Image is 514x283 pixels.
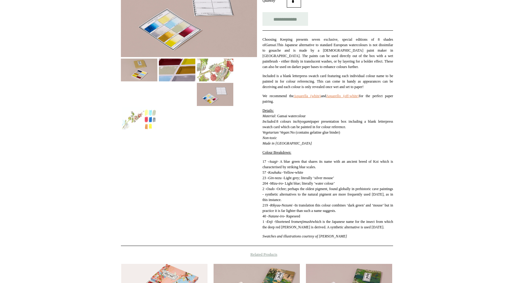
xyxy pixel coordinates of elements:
[321,94,326,98] span: and
[294,94,321,98] a: Aquarella (white)
[268,176,284,180] i: Gin-nezu -
[262,159,393,229] span: 17 - - A blue green that shares its name with an ancient breed of Koi which is characterised by s...
[268,170,283,175] i: Kouhaku -
[262,141,312,145] span: Made in [GEOGRAPHIC_DATA]
[262,119,393,129] span: paper presentation box including a blank letterpress swatch card which can be painted in for colo...
[326,94,359,98] a: Aquarello (off-white)
[266,43,277,47] em: Gansai.
[298,220,313,224] i: enjimushi
[262,130,290,135] em: Vegetarian/ Vegan:
[262,94,294,98] span: We recommend the
[267,220,275,224] i: Enji -
[275,114,306,118] span: : Gansai watercolour
[197,59,233,81] img: Choosing Keeping Retro Watercolour Set, 1970's
[262,119,276,124] em: Included:
[159,59,195,81] img: Choosing Keeping Retro Watercolour Set, 1970's
[121,59,157,81] img: Choosing Keeping Retro Watercolour Set, 1970's
[121,107,157,130] img: Choosing Keeping Retro Watercolour Set, 1970's
[262,43,393,69] span: This Japanese alternative to standard European watercolours is not dissimilar to gouache and is m...
[262,136,312,145] em: Non-toxic
[262,150,291,155] span: Colour Breakdown:
[270,181,283,186] i: Mizu-iro
[262,37,393,47] span: Choosing Keeping presents seven exclusive, special editions of 8 shades of
[268,214,284,218] i: Natane-iro
[269,159,277,164] i: Asagi
[105,252,409,257] h4: Related Products
[197,83,233,106] img: Choosing Keeping Retro Watercolour Set, 1970's
[296,119,311,124] em: chiyogami
[266,187,277,191] i: Oudo -
[262,114,275,118] i: Material
[276,119,296,124] span: 8 colours in
[270,203,295,207] i: Rikyuu-Nezumi -
[290,130,340,135] span: No (contains gelatine glue binder)
[262,234,347,238] em: Swatches and illustrations courtesy of [PERSON_NAME]
[262,108,274,113] span: Details:
[262,74,393,89] span: Included is a blank letterpress swatch card featuring each individual colour name to be painted i...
